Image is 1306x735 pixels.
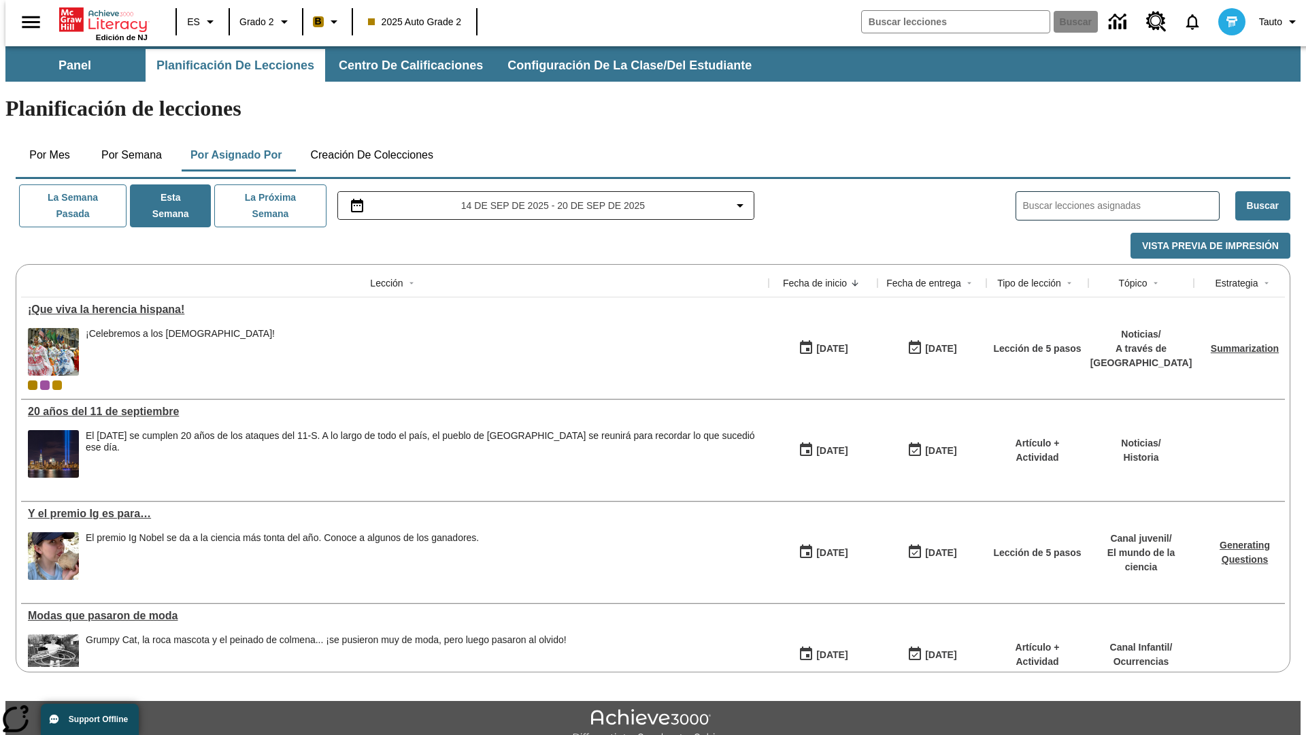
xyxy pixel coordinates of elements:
[925,544,956,561] div: [DATE]
[370,276,403,290] div: Lección
[28,406,762,418] div: 20 años del 11 de septiembre
[847,275,863,291] button: Sort
[307,10,348,34] button: Boost El color de la clase es anaranjado claro. Cambiar el color de la clase.
[925,340,956,357] div: [DATE]
[28,532,79,580] img: Una joven lame una piedra, o hueso, al aire libre.
[86,532,479,544] div: El premio Ig Nobel se da a la ciencia más tonta del año. Conoce a algunos de los ganadores.
[28,610,762,622] div: Modas que pasaron de moda
[1090,342,1192,370] p: A través de [GEOGRAPHIC_DATA]
[1258,275,1275,291] button: Sort
[181,10,224,34] button: Lenguaje: ES, Selecciona un idioma
[1121,451,1160,465] p: Historia
[794,540,852,566] button: 09/14/25: Primer día en que estuvo disponible la lección
[1259,15,1282,29] span: Tauto
[1215,276,1258,290] div: Estrategia
[1110,655,1173,669] p: Ocurrencias
[1235,191,1290,220] button: Buscar
[461,199,645,213] span: 14 de sep de 2025 - 20 de sep de 2025
[344,197,749,214] button: Seleccione el intervalo de fechas opción del menú
[993,436,1082,465] p: Artículo + Actividad
[1175,4,1210,39] a: Notificaciones
[1148,275,1164,291] button: Sort
[86,430,762,478] div: El 11 de septiembre de 2021 se cumplen 20 años de los ataques del 11-S. A lo largo de todo el paí...
[5,96,1301,121] h1: Planificación de lecciones
[5,46,1301,82] div: Subbarra de navegación
[19,184,127,227] button: La semana pasada
[925,647,956,664] div: [DATE]
[28,380,37,390] span: Clase actual
[28,508,762,520] div: Y el premio Ig es para…
[1061,275,1077,291] button: Sort
[1090,327,1192,342] p: Noticias /
[794,336,852,361] button: 09/15/25: Primer día en que estuvo disponible la lección
[28,328,79,376] img: dos filas de mujeres hispanas en un desfile que celebra la cultura hispana. Las mujeres lucen col...
[86,328,275,340] div: ¡Celebremos a los [DEMOGRAPHIC_DATA]!
[16,139,84,171] button: Por mes
[299,139,444,171] button: Creación de colecciones
[28,406,762,418] a: 20 años del 11 de septiembre, Lecciones
[96,33,148,42] span: Edición de NJ
[1254,10,1306,34] button: Perfil/Configuración
[59,6,148,33] a: Portada
[862,11,1050,33] input: Buscar campo
[86,634,567,682] div: Grumpy Cat, la roca mascota y el peinado de colmena... ¡se pusieron muy de moda, pero luego pasar...
[903,540,961,566] button: 09/14/25: Último día en que podrá accederse la lección
[234,10,298,34] button: Grado: Grado 2, Elige un grado
[993,546,1081,560] p: Lección de 5 pasos
[1211,343,1279,354] a: Summarization
[1210,4,1254,39] button: Escoja un nuevo avatar
[69,715,128,724] span: Support Offline
[732,197,748,214] svg: Collapse Date Range Filter
[146,49,325,82] button: Planificación de lecciones
[180,139,293,171] button: Por asignado por
[816,442,848,459] div: [DATE]
[86,430,762,453] div: El [DATE] se cumplen 20 años de los ataques del 11-S. A lo largo de todo el país, el pueblo de [G...
[86,634,567,646] div: Grumpy Cat, la roca mascota y el peinado de colmena... ¡se pusieron muy de moda, pero luego pasar...
[794,642,852,668] button: 07/19/25: Primer día en que estuvo disponible la lección
[497,49,763,82] button: Configuración de la clase/del estudiante
[59,5,148,42] div: Portada
[903,642,961,668] button: 06/30/26: Último día en que podrá accederse la lección
[1110,640,1173,655] p: Canal Infantil /
[28,304,762,316] a: ¡Que viva la herencia hispana!, Lecciones
[40,380,50,390] div: OL 2025 Auto Grade 3
[5,49,764,82] div: Subbarra de navegación
[1138,3,1175,40] a: Centro de recursos, Se abrirá en una pestaña nueva.
[816,647,848,664] div: [DATE]
[368,15,462,29] span: 2025 Auto Grade 2
[961,275,977,291] button: Sort
[214,184,326,227] button: La próxima semana
[11,2,51,42] button: Abrir el menú lateral
[1095,532,1187,546] p: Canal juvenil /
[925,442,956,459] div: [DATE]
[1101,3,1138,41] a: Centro de información
[403,275,420,291] button: Sort
[86,532,479,580] div: El premio Ig Nobel se da a la ciencia más tonta del año. Conoce a algunos de los ganadores.
[28,304,762,316] div: ¡Que viva la herencia hispana!
[1095,546,1187,574] p: El mundo de la ciencia
[52,380,62,390] div: New 2025 class
[997,276,1061,290] div: Tipo de lección
[28,430,79,478] img: Tributo con luces en la ciudad de Nueva York desde el Parque Estatal Liberty (Nueva Jersey)
[28,508,762,520] a: Y el premio Ig es para…, Lecciones
[903,336,961,361] button: 09/21/25: Último día en que podrá accederse la lección
[86,328,275,376] div: ¡Celebremos a los hispanoamericanos!
[886,276,961,290] div: Fecha de entrega
[7,49,143,82] button: Panel
[28,634,79,682] img: foto en blanco y negro de una chica haciendo girar unos hula-hulas en la década de 1950
[1118,276,1147,290] div: Tópico
[993,640,1082,669] p: Artículo + Actividad
[783,276,847,290] div: Fecha de inicio
[1131,233,1290,259] button: Vista previa de impresión
[1023,196,1219,216] input: Buscar lecciones asignadas
[28,610,762,622] a: Modas que pasaron de moda, Lecciones
[993,342,1081,356] p: Lección de 5 pasos
[315,13,322,30] span: B
[1218,8,1245,35] img: avatar image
